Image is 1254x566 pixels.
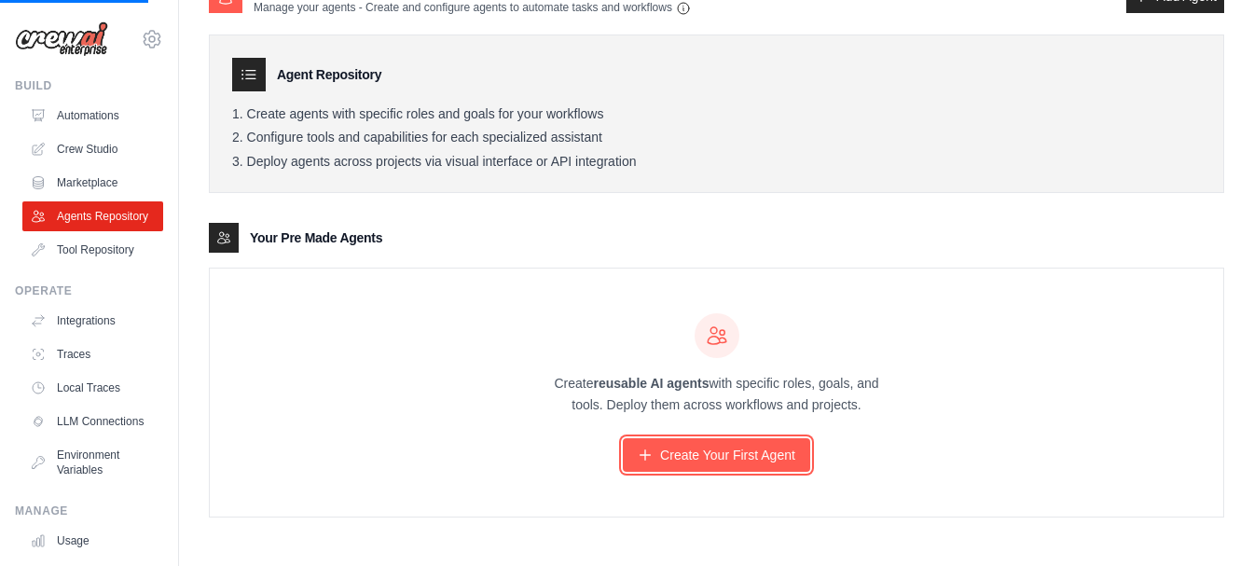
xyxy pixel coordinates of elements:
[15,21,108,57] img: Logo
[232,106,1201,123] li: Create agents with specific roles and goals for your workflows
[22,526,163,556] a: Usage
[22,235,163,265] a: Tool Repository
[22,407,163,436] a: LLM Connections
[22,101,163,131] a: Automations
[15,283,163,298] div: Operate
[250,228,382,247] h3: Your Pre Made Agents
[623,438,810,472] a: Create Your First Agent
[232,154,1201,171] li: Deploy agents across projects via visual interface or API integration
[15,504,163,518] div: Manage
[232,130,1201,146] li: Configure tools and capabilities for each specialized assistant
[22,168,163,198] a: Marketplace
[22,134,163,164] a: Crew Studio
[22,373,163,403] a: Local Traces
[22,306,163,336] a: Integrations
[22,440,163,485] a: Environment Variables
[277,65,381,84] h3: Agent Repository
[22,339,163,369] a: Traces
[538,373,896,416] p: Create with specific roles, goals, and tools. Deploy them across workflows and projects.
[22,201,163,231] a: Agents Repository
[15,78,163,93] div: Build
[593,376,709,391] strong: reusable AI agents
